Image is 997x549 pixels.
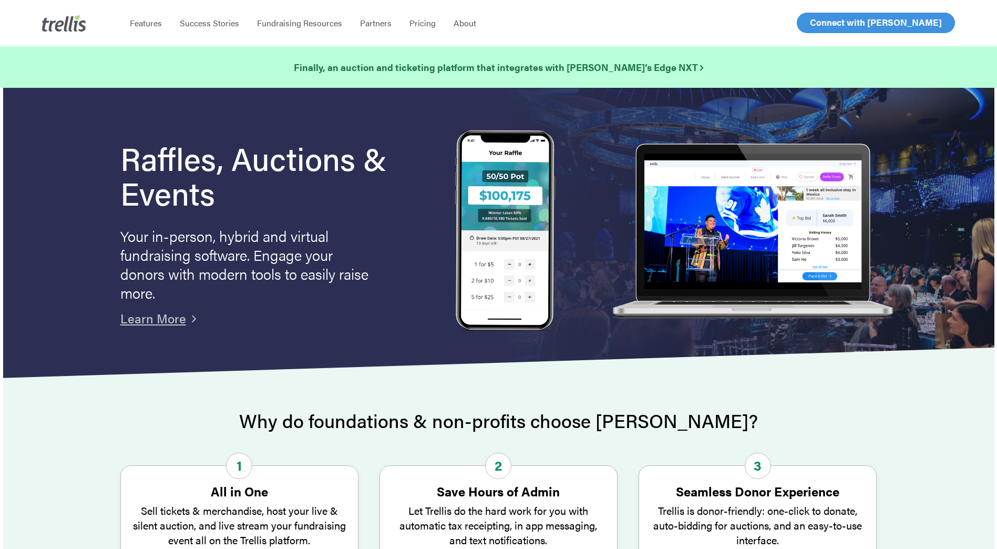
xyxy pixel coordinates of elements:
[485,453,511,479] span: 2
[360,17,392,29] span: Partners
[455,130,555,333] img: Trellis Raffles, Auctions and Event Fundraising
[400,18,445,28] a: Pricing
[409,17,436,29] span: Pricing
[131,503,347,547] p: Sell tickets & merchandise, host your live & silent auction, and live stream your fundraising eve...
[607,144,898,320] img: rafflelaptop_mac_optim.png
[171,18,248,28] a: Success Stories
[211,482,268,500] strong: All in One
[454,17,476,29] span: About
[120,140,416,210] h1: Raffles, Auctions & Events
[676,482,839,500] strong: Seamless Donor Experience
[797,13,955,33] a: Connect with [PERSON_NAME]
[120,226,373,302] p: Your in-person, hybrid and virtual fundraising software. Engage your donors with modern tools to ...
[810,16,942,28] span: Connect with [PERSON_NAME]
[180,17,239,29] span: Success Stories
[226,453,252,479] span: 1
[130,17,162,29] span: Features
[120,309,186,327] a: Learn More
[120,410,877,431] h2: Why do foundations & non-profits choose [PERSON_NAME]?
[257,17,342,29] span: Fundraising Resources
[294,60,703,74] strong: Finally, an auction and ticketing platform that integrates with [PERSON_NAME]’s Edge NXT
[121,18,171,28] a: Features
[42,15,86,32] img: Trellis
[445,18,485,28] a: About
[745,453,771,479] span: 3
[437,482,560,500] strong: Save Hours of Admin
[294,60,703,75] a: Finally, an auction and ticketing platform that integrates with [PERSON_NAME]’s Edge NXT
[248,18,351,28] a: Fundraising Resources
[650,503,866,547] p: Trellis is donor-friendly: one-click to donate, auto-bidding for auctions, and an easy-to-use int...
[390,503,607,547] p: Let Trellis do the hard work for you with automatic tax receipting, in app messaging, and text no...
[351,18,400,28] a: Partners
